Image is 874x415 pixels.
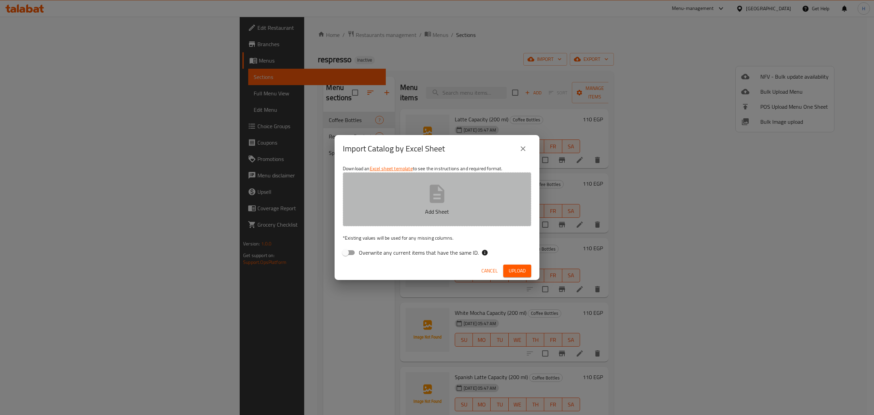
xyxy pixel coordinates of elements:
p: Add Sheet [353,207,521,216]
button: Cancel [479,265,501,277]
a: Excel sheet template [370,164,413,173]
button: close [515,140,531,157]
svg: If the overwrite option isn't selected, then the items that match an existing ID will be ignored ... [481,249,488,256]
h2: Import Catalog by Excel Sheet [343,143,445,154]
span: Cancel [481,267,498,275]
div: Download an to see the instructions and required format. [335,162,539,262]
span: Upload [509,267,526,275]
button: Upload [503,265,531,277]
button: Add Sheet [343,172,531,226]
p: Existing values will be used for any missing columns. [343,235,531,241]
span: Overwrite any current items that have the same ID. [359,249,479,257]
